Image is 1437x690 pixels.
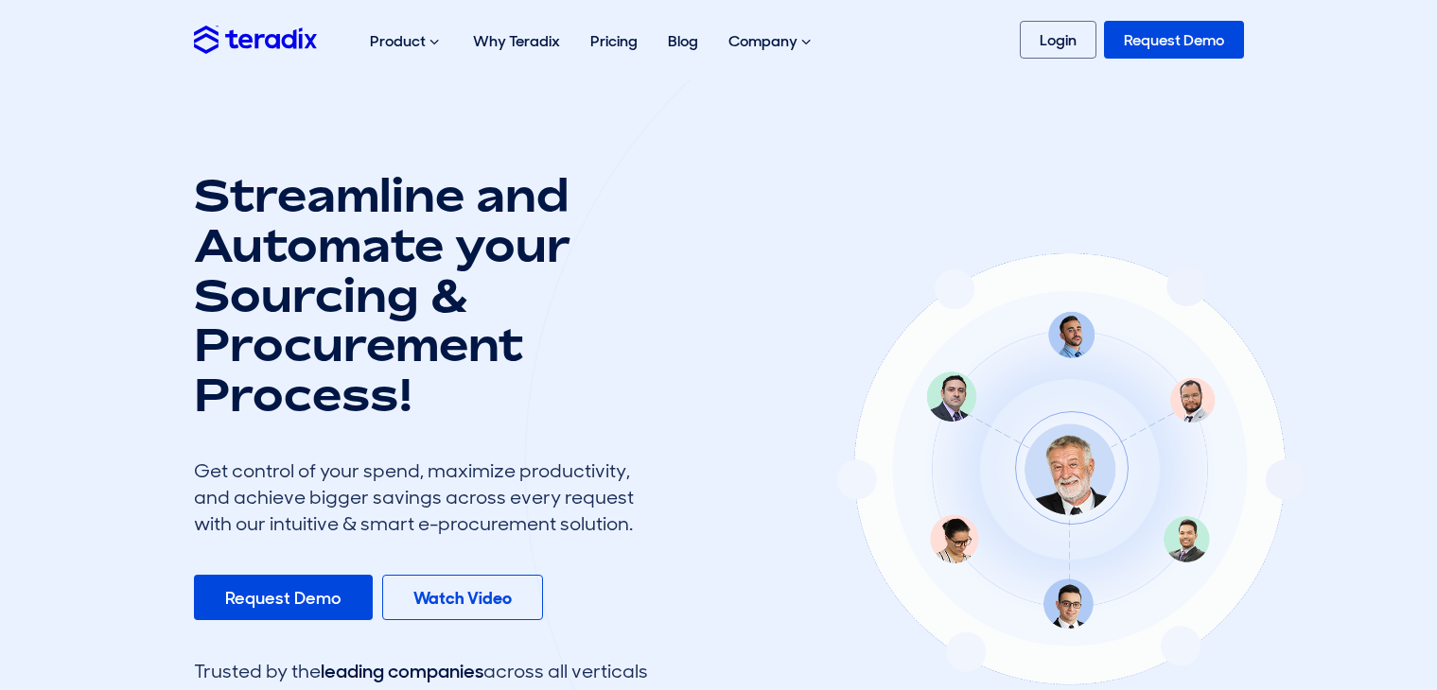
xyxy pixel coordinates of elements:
[653,11,713,71] a: Blog
[321,659,483,683] span: leading companies
[1020,21,1096,59] a: Login
[355,11,458,72] div: Product
[194,575,373,620] a: Request Demo
[1104,21,1244,59] a: Request Demo
[194,170,648,420] h1: Streamline and Automate your Sourcing & Procurement Process!
[194,26,317,53] img: Teradix logo
[575,11,653,71] a: Pricing
[194,457,648,537] div: Get control of your spend, maximize productivity, and achieve bigger savings across every request...
[413,587,512,610] b: Watch Video
[713,11,830,72] div: Company
[458,11,575,71] a: Why Teradix
[382,575,543,620] a: Watch Video
[194,658,648,684] div: Trusted by the across all verticals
